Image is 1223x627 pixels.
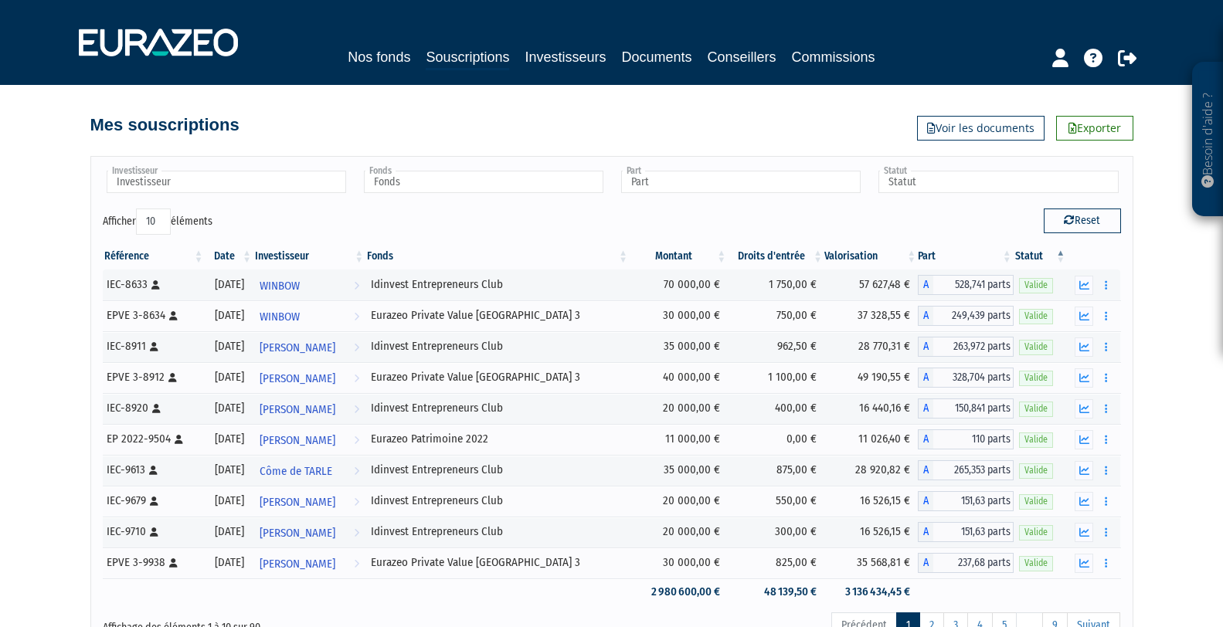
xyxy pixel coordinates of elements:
[1044,208,1121,233] button: Reset
[918,275,1014,295] div: A - Idinvest Entrepreneurs Club
[371,307,624,324] div: Eurazeo Private Value [GEOGRAPHIC_DATA] 3
[918,491,933,511] span: A
[933,337,1014,357] span: 263,972 parts
[824,362,918,393] td: 49 190,55 €
[918,337,1014,357] div: A - Idinvest Entrepreneurs Club
[211,400,248,416] div: [DATE]
[728,455,824,486] td: 875,00 €
[206,243,253,269] th: Date: activer pour trier la colonne par ordre croissant
[90,116,240,134] h4: Mes souscriptions
[918,398,933,419] span: A
[260,457,332,486] span: Côme de TARLE
[371,524,624,540] div: Idinvest Entrepreneurs Club
[1019,525,1053,540] span: Valide
[918,522,1014,542] div: A - Idinvest Entrepreneurs Club
[630,243,728,269] th: Montant: activer pour trier la colonne par ordre croissant
[371,431,624,447] div: Eurazeo Patrimoine 2022
[824,578,918,605] td: 3 136 434,45 €
[253,362,365,393] a: [PERSON_NAME]
[354,488,359,517] i: Voir l'investisseur
[211,338,248,354] div: [DATE]
[260,519,335,547] span: [PERSON_NAME]
[1199,70,1217,209] p: Besoin d'aide ?
[933,306,1014,326] span: 249,439 parts
[918,553,933,573] span: A
[136,208,171,235] select: Afficheréléments
[933,275,1014,295] span: 528,741 parts
[169,558,178,568] i: [Français] Personne physique
[1019,340,1053,354] span: Valide
[708,46,776,68] a: Conseillers
[918,522,933,542] span: A
[933,522,1014,542] span: 151,63 parts
[824,486,918,517] td: 16 526,15 €
[253,300,365,331] a: WINBOW
[728,578,824,605] td: 48 139,50 €
[1019,463,1053,478] span: Valide
[107,307,200,324] div: EPVE 3-8634
[107,369,200,385] div: EPVE 3-8912
[630,424,728,455] td: 11 000,00 €
[792,46,875,68] a: Commissions
[371,554,624,571] div: Eurazeo Private Value [GEOGRAPHIC_DATA] 3
[824,269,918,300] td: 57 627,48 €
[354,519,359,547] i: Voir l'investisseur
[1019,494,1053,509] span: Valide
[107,524,200,540] div: IEC-9710
[103,243,206,269] th: Référence : activer pour trier la colonne par ordre croissant
[933,460,1014,480] span: 265,353 parts
[260,550,335,578] span: [PERSON_NAME]
[728,517,824,547] td: 300,00 €
[933,429,1014,449] span: 110 parts
[630,331,728,362] td: 35 000,00 €
[918,306,933,326] span: A
[824,331,918,362] td: 28 770,31 €
[728,393,824,424] td: 400,00 €
[371,493,624,509] div: Idinvest Entrepreneurs Club
[354,334,359,362] i: Voir l'investisseur
[168,373,177,382] i: [Français] Personne physique
[211,369,248,385] div: [DATE]
[152,404,161,413] i: [Français] Personne physique
[253,243,365,269] th: Investisseur: activer pour trier la colonne par ordre croissant
[1019,402,1053,416] span: Valide
[630,547,728,578] td: 30 000,00 €
[107,493,200,509] div: IEC-9679
[260,395,335,424] span: [PERSON_NAME]
[1014,243,1068,269] th: Statut : activer pour trier la colonne par ordre d&eacute;croissant
[824,300,918,331] td: 37 328,55 €
[918,337,933,357] span: A
[260,364,335,393] span: [PERSON_NAME]
[1019,371,1053,385] span: Valide
[933,398,1014,419] span: 150,841 parts
[525,46,606,68] a: Investisseurs
[253,486,365,517] a: [PERSON_NAME]
[354,395,359,424] i: Voir l'investisseur
[253,393,365,424] a: [PERSON_NAME]
[354,457,359,486] i: Voir l'investisseur
[1019,556,1053,571] span: Valide
[107,338,200,354] div: IEC-8911
[371,338,624,354] div: Idinvest Entrepreneurs Club
[918,243,1014,269] th: Part: activer pour trier la colonne par ordre croissant
[918,398,1014,419] div: A - Idinvest Entrepreneurs Club
[348,46,410,68] a: Nos fonds
[1019,309,1053,324] span: Valide
[1019,432,1053,447] span: Valide
[260,426,335,455] span: [PERSON_NAME]
[211,462,248,478] div: [DATE]
[630,517,728,547] td: 20 000,00 €
[918,429,933,449] span: A
[1019,278,1053,293] span: Valide
[79,29,238,56] img: 1732889491-logotype_eurazeo_blanc_rvb.png
[918,368,933,388] span: A
[728,300,824,331] td: 750,00 €
[211,524,248,540] div: [DATE]
[371,400,624,416] div: Idinvest Entrepreneurs Club
[371,276,624,293] div: Idinvest Entrepreneurs Club
[260,303,300,331] span: WINBOW
[253,547,365,578] a: [PERSON_NAME]
[371,369,624,385] div: Eurazeo Private Value [GEOGRAPHIC_DATA] 3
[630,269,728,300] td: 70 000,00 €
[107,276,200,293] div: IEC-8633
